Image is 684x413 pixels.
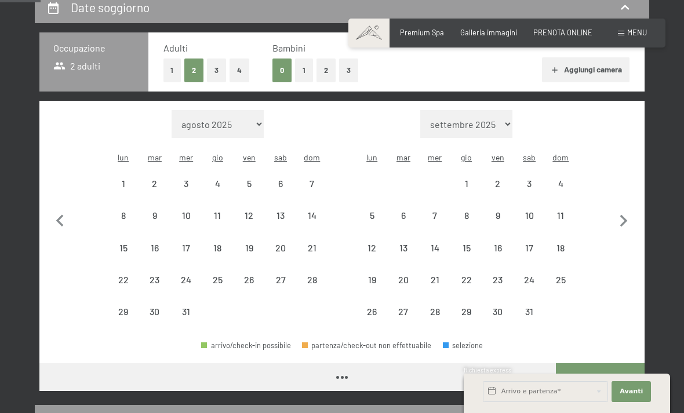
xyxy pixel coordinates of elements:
[48,110,72,328] button: Mese precedente
[483,211,512,240] div: 9
[172,211,201,240] div: 10
[170,264,202,295] div: Wed Dec 24 2025
[356,296,388,327] div: arrivo/check-in non effettuabile
[482,264,514,295] div: Fri Jan 23 2026
[556,363,645,391] button: Vai a «Camera»
[389,211,418,240] div: 6
[202,168,233,199] div: Thu Dec 04 2025
[514,200,545,231] div: Sat Jan 10 2026
[107,264,139,295] div: arrivo/check-in non effettuabile
[552,152,569,162] abbr: domenica
[452,243,481,272] div: 15
[545,200,576,231] div: Sun Jan 11 2026
[202,264,233,295] div: Thu Dec 25 2025
[163,42,188,53] span: Adulti
[546,243,575,272] div: 18
[139,296,170,327] div: arrivo/check-in non effettuabile
[461,152,472,162] abbr: giovedì
[420,307,449,336] div: 28
[172,179,201,208] div: 3
[515,243,544,272] div: 17
[514,264,545,295] div: Sat Jan 24 2026
[356,264,388,295] div: arrivo/check-in non effettuabile
[234,168,265,199] div: Fri Dec 05 2025
[234,200,265,231] div: Fri Dec 12 2025
[234,232,265,263] div: arrivo/check-in non effettuabile
[235,243,264,272] div: 19
[107,200,139,231] div: arrivo/check-in non effettuabile
[419,200,450,231] div: arrivo/check-in non effettuabile
[296,168,328,199] div: arrivo/check-in non effettuabile
[450,264,482,295] div: arrivo/check-in non effettuabile
[107,232,139,263] div: arrivo/check-in non effettuabile
[272,59,292,82] button: 0
[297,179,326,208] div: 7
[514,264,545,295] div: arrivo/check-in non effettuabile
[266,179,295,208] div: 6
[230,59,249,82] button: 4
[274,152,287,162] abbr: sabato
[358,307,387,336] div: 26
[388,232,419,263] div: arrivo/check-in non effettuabile
[107,168,139,199] div: arrivo/check-in non effettuabile
[452,307,481,336] div: 29
[420,275,449,304] div: 21
[389,307,418,336] div: 27
[358,243,387,272] div: 12
[388,296,419,327] div: arrivo/check-in non effettuabile
[170,232,202,263] div: arrivo/check-in non effettuabile
[172,275,201,304] div: 24
[265,232,296,263] div: Sat Dec 20 2025
[546,275,575,304] div: 25
[108,275,137,304] div: 22
[533,28,592,37] a: PRENOTA ONLINE
[523,152,536,162] abbr: sabato
[140,243,169,272] div: 16
[118,152,129,162] abbr: lunedì
[148,152,162,162] abbr: martedì
[452,179,481,208] div: 1
[396,152,410,162] abbr: martedì
[450,200,482,231] div: Thu Jan 08 2026
[53,42,134,54] h3: Occupazione
[450,168,482,199] div: arrivo/check-in non effettuabile
[388,264,419,295] div: Tue Jan 20 2026
[545,264,576,295] div: arrivo/check-in non effettuabile
[243,152,256,162] abbr: venerdì
[400,28,444,37] a: Premium Spa
[515,275,544,304] div: 24
[172,307,201,336] div: 31
[107,200,139,231] div: Mon Dec 08 2025
[514,296,545,327] div: Sat Jan 31 2026
[620,387,643,396] span: Avanti
[339,59,358,82] button: 3
[296,168,328,199] div: Sun Dec 07 2025
[265,168,296,199] div: arrivo/check-in non effettuabile
[234,200,265,231] div: arrivo/check-in non effettuabile
[297,211,326,240] div: 14
[266,211,295,240] div: 13
[107,296,139,327] div: arrivo/check-in non effettuabile
[265,232,296,263] div: arrivo/check-in non effettuabile
[302,342,432,349] div: partenza/check-out non effettuabile
[212,152,223,162] abbr: giovedì
[388,200,419,231] div: arrivo/check-in non effettuabile
[235,179,264,208] div: 5
[542,57,630,83] button: Aggiungi camera
[419,296,450,327] div: Wed Jan 28 2026
[139,200,170,231] div: Tue Dec 09 2025
[545,232,576,263] div: Sun Jan 18 2026
[358,275,387,304] div: 19
[356,232,388,263] div: arrivo/check-in non effettuabile
[545,232,576,263] div: arrivo/check-in non effettuabile
[388,296,419,327] div: Tue Jan 27 2026
[201,342,291,349] div: arrivo/check-in possibile
[482,296,514,327] div: arrivo/check-in non effettuabile
[296,232,328,263] div: arrivo/check-in non effettuabile
[419,232,450,263] div: arrivo/check-in non effettuabile
[108,307,137,336] div: 29
[296,200,328,231] div: Sun Dec 14 2025
[514,168,545,199] div: arrivo/check-in non effettuabile
[546,211,575,240] div: 11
